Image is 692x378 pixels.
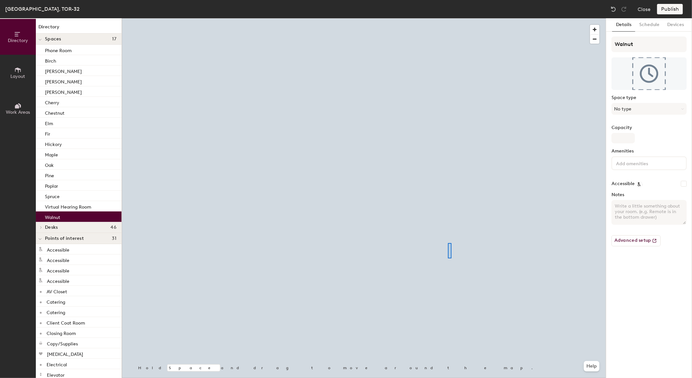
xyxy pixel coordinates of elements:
[45,36,61,42] span: Spaces
[45,171,54,179] p: Pine
[47,350,83,357] p: [MEDICAL_DATA]
[612,95,687,100] label: Space type
[47,245,69,253] p: Accessible
[45,77,82,85] p: [PERSON_NAME]
[47,329,76,336] p: Closing Room
[612,192,687,197] label: Notes
[47,318,85,326] p: Client Coat Room
[11,74,25,79] span: Layout
[8,38,28,43] span: Directory
[45,236,84,241] span: Points of interest
[47,308,65,315] p: Catering
[47,371,65,378] p: Elevator
[45,129,50,137] p: Fir
[638,4,651,14] button: Close
[47,256,69,263] p: Accessible
[47,360,67,368] p: Electrical
[47,277,69,284] p: Accessible
[45,56,56,64] p: Birch
[612,103,687,115] button: No type
[635,18,663,32] button: Schedule
[612,149,687,154] label: Amenities
[45,161,54,168] p: Oak
[612,57,687,90] img: The space named Walnut
[621,6,627,12] img: Redo
[45,119,53,126] p: Elm
[45,225,58,230] span: Desks
[6,109,30,115] span: Work Areas
[47,287,67,295] p: AV Closet
[112,236,116,241] span: 31
[584,361,599,371] button: Help
[45,202,91,210] p: Virtual Hearing Room
[45,98,59,106] p: Cherry
[45,46,72,53] p: Phone Room
[663,18,688,32] button: Devices
[45,213,60,220] p: Walnut
[110,225,116,230] span: 46
[47,266,69,274] p: Accessible
[45,67,82,74] p: [PERSON_NAME]
[45,192,60,199] p: Spruce
[47,298,65,305] p: Catering
[612,235,661,246] button: Advanced setup
[45,88,82,95] p: [PERSON_NAME]
[612,18,635,32] button: Details
[612,125,687,130] label: Capacity
[45,150,58,158] p: Maple
[45,140,62,147] p: Hickory
[45,182,58,189] p: Poplar
[610,6,617,12] img: Undo
[612,181,635,186] label: Accessible
[5,5,79,13] div: [GEOGRAPHIC_DATA], TOR-32
[615,159,673,167] input: Add amenities
[45,109,65,116] p: Chestnut
[47,339,78,347] p: Copy/Supplies
[112,36,116,42] span: 17
[36,23,122,34] h1: Directory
